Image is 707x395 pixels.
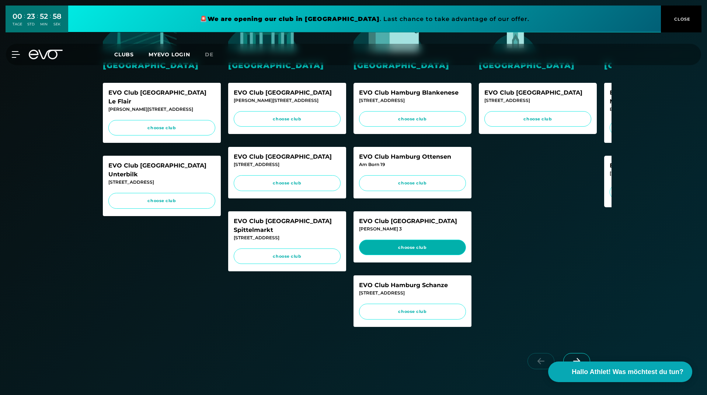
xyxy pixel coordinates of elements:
div: EVO Club [GEOGRAPHIC_DATA] [359,217,466,226]
span: choose club [115,198,208,204]
span: choose club [366,308,459,315]
a: choose club [359,304,466,320]
div: STD [27,22,35,27]
div: [STREET_ADDRESS] [108,179,215,186]
span: Hallo Athlet! Was möchtest du tun? [572,367,683,377]
span: choose club [491,116,584,122]
div: 58 [53,11,62,22]
div: EVO Club Hamburg Blankenese [359,88,466,97]
span: choose club [366,244,459,251]
div: EVO Club [GEOGRAPHIC_DATA] [484,88,591,97]
div: [PERSON_NAME] 3 [359,226,466,232]
div: EVO Club [GEOGRAPHIC_DATA] Le Flair [108,88,215,106]
span: Clubs [114,51,134,58]
div: : [37,12,38,31]
div: [STREET_ADDRESS] [234,234,341,241]
a: choose club [234,248,341,264]
a: choose club [359,175,466,191]
div: 52 [40,11,48,22]
div: 23 [27,11,35,22]
div: : [24,12,25,31]
button: CLOSE [661,6,701,32]
div: EVO Club [GEOGRAPHIC_DATA] Unterbilk [108,161,215,179]
a: choose club [108,193,215,209]
span: choose club [366,116,459,122]
a: de [205,50,222,59]
a: choose club [484,111,591,127]
span: CLOSE [672,16,690,22]
a: MYEVO LOGIN [149,51,190,58]
button: Hallo Athlet! Was möchtest du tun? [548,362,692,382]
span: choose club [241,253,334,260]
div: MIN [40,22,48,27]
div: [STREET_ADDRESS] [359,97,466,104]
div: [STREET_ADDRESS] [234,161,341,168]
a: Clubs [114,51,149,58]
div: EVO Club [GEOGRAPHIC_DATA] [234,88,341,97]
div: EVO Club Hamburg Ottensen [359,152,466,161]
span: choose club [115,125,208,131]
div: TAGE [13,22,22,27]
div: EVO Club [GEOGRAPHIC_DATA] Spittelmarkt [234,217,341,234]
a: choose club [234,111,341,127]
div: [PERSON_NAME][STREET_ADDRESS] [108,106,215,113]
div: [PERSON_NAME][STREET_ADDRESS] [234,97,341,104]
div: Am Born 19 [359,161,466,168]
div: : [50,12,51,31]
div: 00 [13,11,22,22]
a: choose club [359,111,466,127]
div: SEK [53,22,62,27]
span: choose club [241,180,334,186]
span: choose club [366,180,459,186]
a: choose club [359,240,466,255]
a: choose club [234,175,341,191]
span: de [205,51,213,58]
div: [STREET_ADDRESS] [359,290,466,296]
a: choose club [108,120,215,136]
div: EVO Club Hamburg Schanze [359,281,466,290]
div: [STREET_ADDRESS] [484,97,591,104]
span: choose club [241,116,334,122]
div: EVO Club [GEOGRAPHIC_DATA] [234,152,341,161]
